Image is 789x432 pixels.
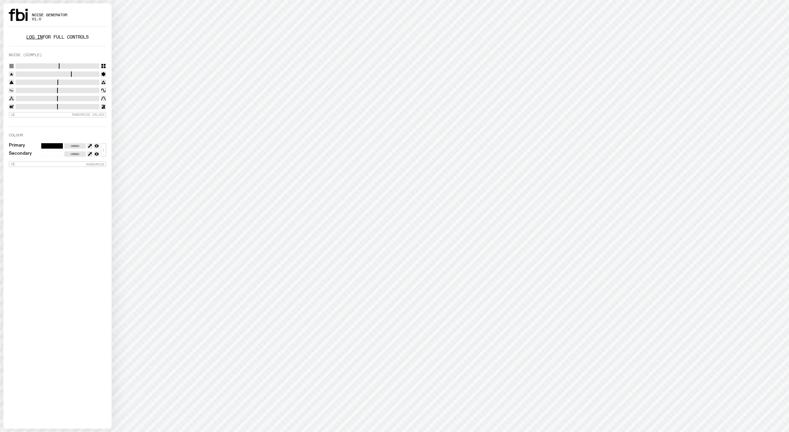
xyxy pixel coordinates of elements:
span: Randomise Values [72,113,104,116]
button: Randomise [9,161,106,167]
p: for full controls [9,35,106,39]
span: Noise Generator [32,13,67,17]
button: Randomise Values [9,112,106,117]
span: Randomise [86,163,104,166]
label: Primary [9,143,25,149]
label: Colour [9,133,23,137]
button: ↕ [101,143,106,157]
label: Secondary [9,151,32,157]
label: Noise (Simple) [9,53,42,57]
a: Log in [26,34,43,40]
span: v1.0 [32,17,67,21]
